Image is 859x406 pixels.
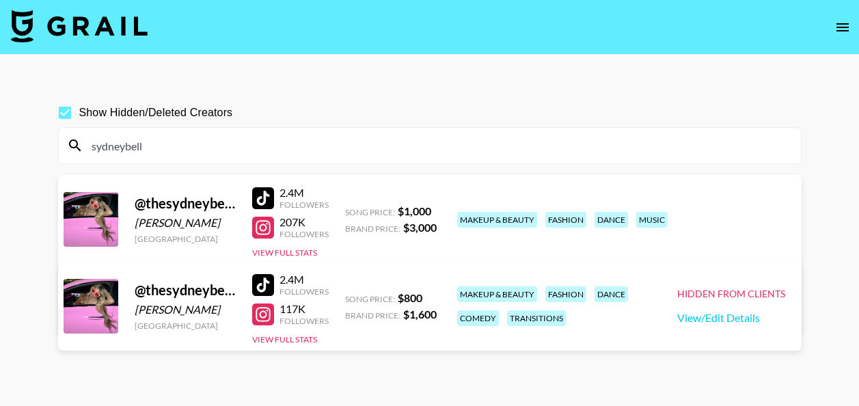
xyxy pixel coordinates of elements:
[345,207,395,217] span: Song Price:
[135,303,236,316] div: [PERSON_NAME]
[83,135,793,157] input: Search by User Name
[279,215,329,229] div: 207K
[595,212,628,228] div: dance
[279,200,329,210] div: Followers
[636,212,668,228] div: music
[135,216,236,230] div: [PERSON_NAME]
[595,286,628,302] div: dance
[345,224,400,234] span: Brand Price:
[279,302,329,316] div: 117K
[135,321,236,331] div: [GEOGRAPHIC_DATA]
[279,273,329,286] div: 2.4M
[677,311,785,325] a: View/Edit Details
[279,286,329,297] div: Followers
[507,310,566,326] div: transitions
[135,282,236,299] div: @ thesydneybelle
[677,288,785,300] div: Hidden from Clients
[279,186,329,200] div: 2.4M
[252,334,317,344] button: View Full Stats
[11,10,148,42] img: Grail Talent
[345,294,395,304] span: Song Price:
[279,316,329,326] div: Followers
[403,221,437,234] strong: $ 3,000
[135,234,236,244] div: [GEOGRAPHIC_DATA]
[398,291,422,304] strong: $ 800
[403,308,437,321] strong: $ 1,600
[279,229,329,239] div: Followers
[545,286,586,302] div: fashion
[829,14,856,41] button: open drawer
[345,310,400,321] span: Brand Price:
[457,286,537,302] div: makeup & beauty
[457,212,537,228] div: makeup & beauty
[457,310,499,326] div: comedy
[135,195,236,212] div: @ thesydneybelle
[252,247,317,258] button: View Full Stats
[79,105,233,121] span: Show Hidden/Deleted Creators
[398,204,431,217] strong: $ 1,000
[545,212,586,228] div: fashion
